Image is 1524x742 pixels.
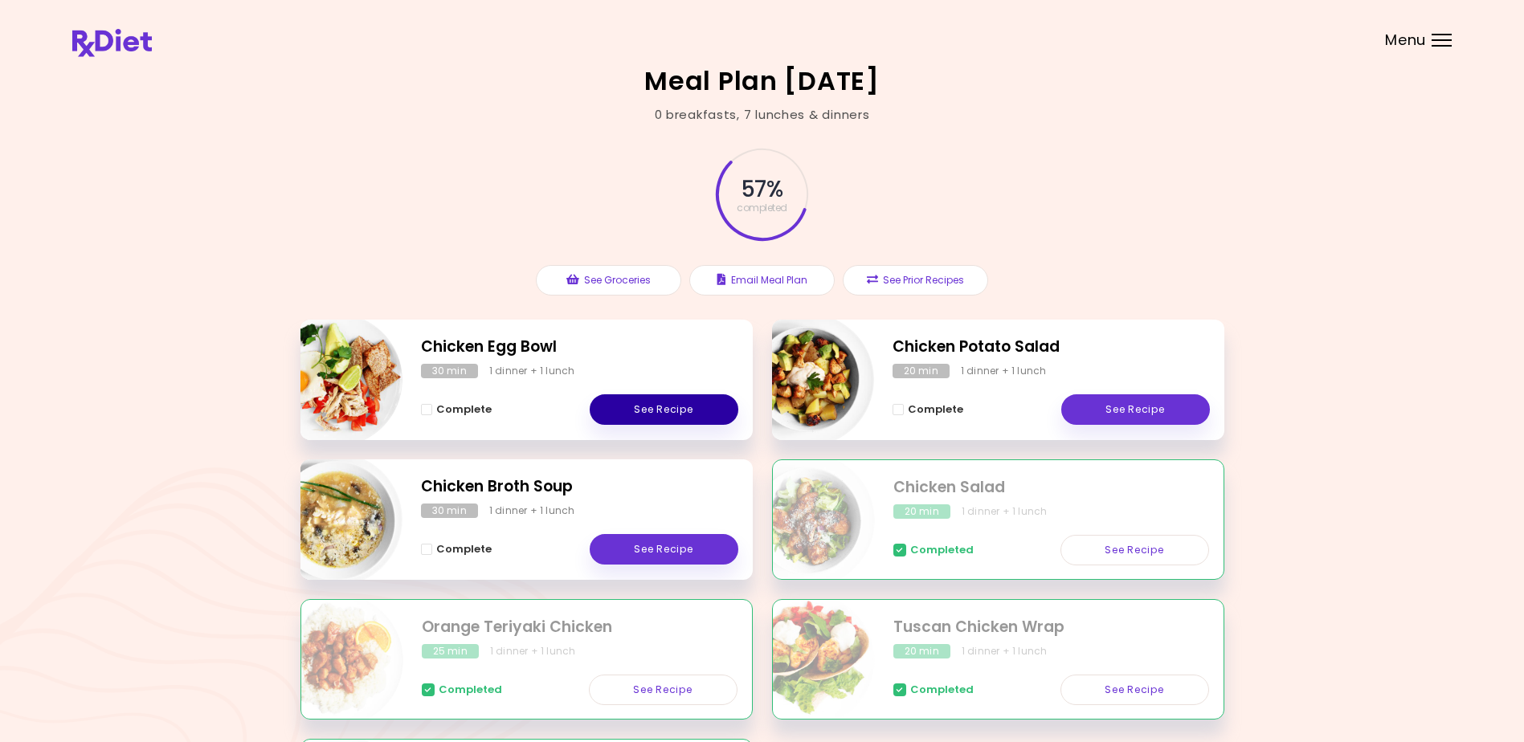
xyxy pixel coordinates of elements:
span: Complete [436,543,492,556]
span: 57 % [742,176,782,203]
div: 1 dinner + 1 lunch [962,644,1048,658]
span: Completed [439,683,502,696]
button: Complete - Chicken Egg Bowl [421,400,492,419]
h2: Meal Plan [DATE] [644,68,880,94]
span: completed [737,203,787,213]
div: 25 min [422,644,479,658]
img: Info - Chicken Egg Bowl [269,313,402,446]
div: 1 dinner + 1 lunch [962,504,1048,519]
h2: Tuscan Chicken Wrap [893,616,1209,639]
a: See Recipe - Chicken Egg Bowl [590,394,738,425]
div: 0 breakfasts , 7 lunches & dinners [655,106,870,124]
h2: Chicken Potato Salad [893,336,1210,359]
button: Email Meal Plan [689,265,835,296]
a: See Recipe - Chicken Broth Soup [590,534,738,565]
div: 1 dinner + 1 lunch [489,364,575,378]
span: Complete [436,403,492,416]
img: Info - Chicken Salad [742,454,875,587]
div: 30 min [421,364,478,378]
a: See Recipe - Orange Teriyaki Chicken [589,675,737,705]
div: 1 dinner + 1 lunch [961,364,1047,378]
button: Complete - Chicken Broth Soup [421,540,492,559]
span: Menu [1385,33,1426,47]
a: See Recipe - Chicken Potato Salad [1061,394,1210,425]
div: 20 min [893,364,950,378]
a: See Recipe - Tuscan Chicken Wrap [1060,675,1209,705]
button: See Groceries [536,265,681,296]
h2: Orange Teriyaki Chicken [422,616,737,639]
div: 20 min [893,644,950,658]
span: Completed [910,683,974,696]
img: Info - Tuscan Chicken Wrap [742,593,875,727]
h2: Chicken Broth Soup [421,475,738,499]
h2: Chicken Salad [893,476,1209,499]
img: RxDiet [72,29,152,57]
button: Complete - Chicken Potato Salad [893,400,963,419]
img: Info - Orange Teriyaki Chicken [270,593,403,727]
div: 30 min [421,503,478,518]
div: 20 min [893,504,950,519]
div: 1 dinner + 1 lunch [489,503,575,518]
div: 1 dinner + 1 lunch [490,644,576,658]
img: Info - Chicken Potato Salad [741,313,874,446]
span: Complete [908,403,963,416]
a: See Recipe - Chicken Salad [1060,535,1209,565]
img: Info - Chicken Broth Soup [269,453,402,586]
button: See Prior Recipes [843,265,988,296]
span: Completed [910,544,974,556]
h2: Chicken Egg Bowl [421,336,738,359]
